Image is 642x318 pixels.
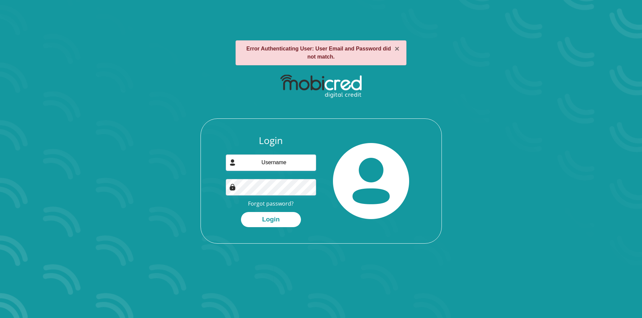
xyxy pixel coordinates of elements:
button: × [395,45,399,53]
strong: Error Authenticating User: User Email and Password did not match. [246,46,391,60]
input: Username [226,154,316,171]
h3: Login [226,135,316,146]
img: Image [229,184,236,190]
img: user-icon image [229,159,236,166]
a: Forgot password? [248,200,294,207]
button: Login [241,212,301,227]
img: mobicred logo [280,75,362,98]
